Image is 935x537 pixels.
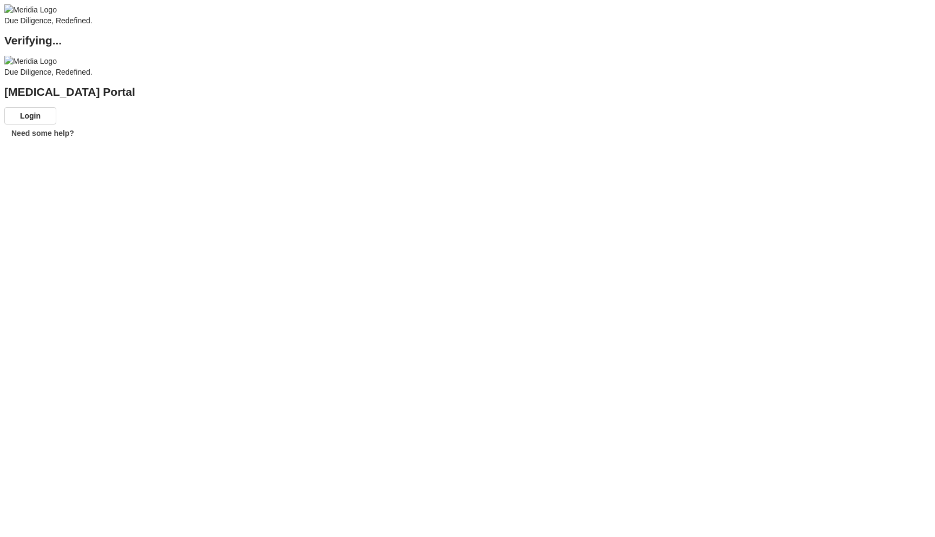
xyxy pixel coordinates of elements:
h2: Verifying... [4,35,931,46]
span: Due Diligence, Redefined. [4,68,93,76]
h2: [MEDICAL_DATA] Portal [4,87,931,97]
span: Due Diligence, Redefined. [4,16,93,25]
button: Login [4,107,56,125]
button: Need some help? [4,125,81,142]
img: Meridia Logo [4,4,57,15]
img: Meridia Logo [4,56,57,67]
